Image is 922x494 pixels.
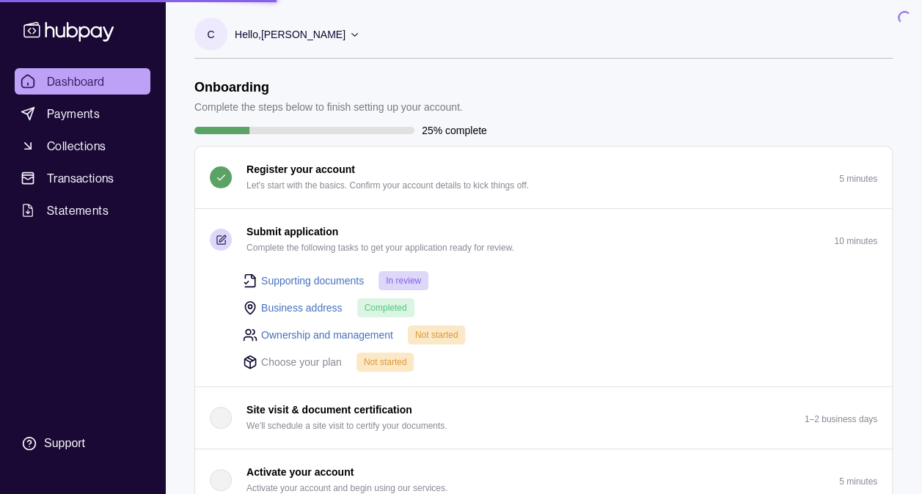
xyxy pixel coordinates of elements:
[246,177,529,193] p: Let's start with the basics. Confirm your account details to kick things off.
[246,161,355,177] p: Register your account
[15,68,150,95] a: Dashboard
[805,414,877,424] p: 1–2 business days
[246,240,514,256] p: Complete the following tasks to get your application ready for review.
[47,73,105,90] span: Dashboard
[195,270,892,386] div: Submit application Complete the following tasks to get your application ready for review.10 minutes
[15,197,150,224] a: Statements
[246,418,447,434] p: We'll schedule a site visit to certify your documents.
[195,147,892,208] button: Register your account Let's start with the basics. Confirm your account details to kick things of...
[15,428,150,459] a: Support
[47,105,100,122] span: Payments
[261,327,393,343] a: Ownership and management
[207,26,214,43] p: C
[235,26,345,43] p: Hello, [PERSON_NAME]
[195,387,892,449] button: Site visit & document certification We'll schedule a site visit to certify your documents.1–2 bus...
[194,79,463,95] h1: Onboarding
[261,273,364,289] a: Supporting documents
[194,99,463,115] p: Complete the steps below to finish setting up your account.
[195,209,892,270] button: Submit application Complete the following tasks to get your application ready for review.10 minutes
[246,402,412,418] p: Site visit & document certification
[47,202,109,219] span: Statements
[44,435,85,451] div: Support
[364,357,407,367] span: Not started
[15,165,150,191] a: Transactions
[261,354,342,370] p: Choose your plan
[47,169,114,187] span: Transactions
[415,330,458,340] span: Not started
[365,303,407,313] span: Completed
[839,476,877,487] p: 5 minutes
[246,224,338,240] p: Submit application
[15,100,150,127] a: Payments
[839,174,877,184] p: 5 minutes
[834,236,877,246] p: 10 minutes
[386,276,421,286] span: In review
[15,133,150,159] a: Collections
[422,122,487,139] p: 25% complete
[246,464,354,480] p: Activate your account
[47,137,106,155] span: Collections
[261,300,343,316] a: Business address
